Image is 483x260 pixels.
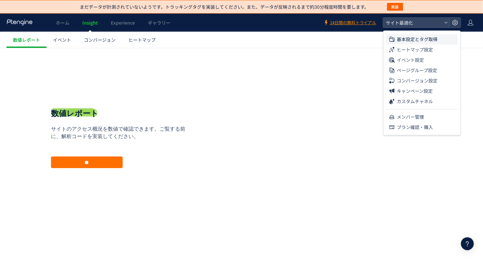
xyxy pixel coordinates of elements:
[13,37,40,43] span: 数値レポート
[397,44,433,55] span: ヒートマップ設定
[397,65,437,75] span: ページグループ設定
[397,34,437,44] span: 基本設定とタグ取得
[387,3,403,11] button: 実装
[397,96,433,106] span: カスタムチャネル
[148,19,170,26] span: ギャラリー
[80,4,369,10] p: まだデータが計測されていないようです。トラッキングタグを実装してください。また、データが反映されるまで約30分程度時間を要します。
[84,37,116,43] span: コンバージョン
[391,3,399,11] span: 実装
[51,60,98,71] h1: 数値レポート
[397,86,433,96] span: キャンペーン設定
[51,78,190,92] p: サイトのアクセス概況を数値で確認できます。ご覧する前に、解析コードを実装してください。
[324,20,376,26] a: 14日間の無料トライアル
[397,55,424,65] span: イベント設定
[330,20,376,26] span: 14日間の無料トライアル
[128,37,156,43] span: ヒートマップ
[82,19,98,26] span: Insight
[397,122,433,132] span: プラン確認・購入
[56,19,69,26] span: ホーム
[111,19,135,26] span: Experience
[384,18,442,27] span: サイト最適化
[397,112,424,122] span: メンバー管理
[53,37,71,43] span: イベント
[397,75,437,86] span: コンバージョン設定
